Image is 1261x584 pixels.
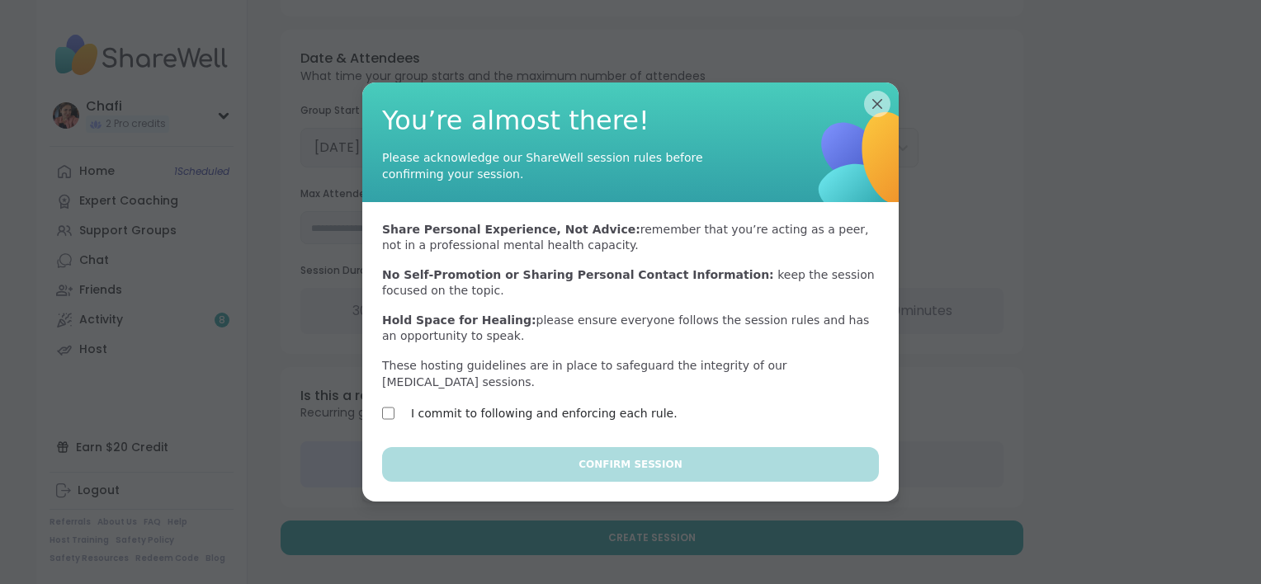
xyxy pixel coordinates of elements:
p: please ensure everyone follows the session rules and has an opportunity to speak. [382,313,879,345]
b: Share Personal Experience, Not Advice: [382,223,640,236]
span: You’re almost there! [382,102,879,139]
p: keep the session focused on the topic. [382,267,879,299]
b: No Self-Promotion or Sharing Personal Contact Information: [382,268,774,281]
button: Confirm Session [382,447,879,482]
b: Hold Space for Healing: [382,313,536,327]
p: These hosting guidelines are in place to safeguard the integrity of our [MEDICAL_DATA] sessions. [382,358,879,390]
div: Please acknowledge our ShareWell session rules before confirming your session. [382,149,712,182]
span: Confirm Session [579,457,682,472]
img: ShareWell Logomark [756,53,980,277]
p: remember that you’re acting as a peer, not in a professional mental health capacity. [382,222,879,254]
label: I commit to following and enforcing each rule. [411,403,678,423]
